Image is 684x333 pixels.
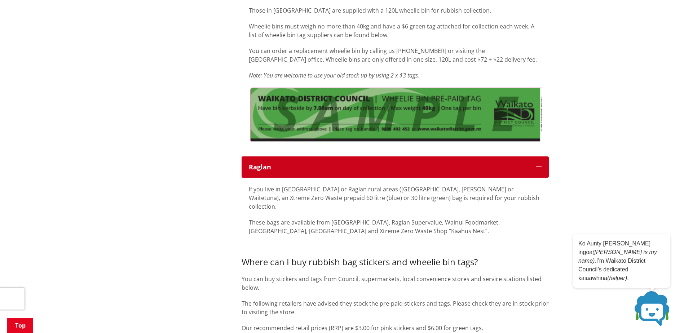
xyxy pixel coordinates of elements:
div: Raglan [249,164,529,171]
button: Raglan [242,156,549,178]
p: Wheelie bins must weigh no more than 40kg and have a $6 green tag attached for collection each we... [249,22,542,39]
h3: Where can I buy rubbish bag stickers and wheelie bin tags? [242,257,549,267]
em: (helper) [607,275,627,281]
p: Those in [GEOGRAPHIC_DATA] are supplied with a 120L wheelie bin for rubbish collection. [249,6,542,15]
p: You can buy stickers and tags from Council, supermarkets, local convenience stores and service st... [242,275,549,292]
p: Our recommended retail prices (RRP) are $3.00 for pink stickers and $6.00 for green tags. [242,324,549,332]
em: Note: You are welcome to use your old stock up by using 2 x $3 tags. [249,71,419,79]
a: Top [7,318,33,333]
p: You can order a replacement wheelie bin by calling us [PHONE_NUMBER] or visiting the [GEOGRAPHIC_... [249,46,542,64]
p: Ko Aunty [PERSON_NAME] ingoa I’m Waikato District Council’s dedicated kaiaawhina . [578,239,665,283]
em: ([PERSON_NAME] is my name). [578,249,657,264]
p: The following retailers have advised they stock the pre-paid stickers and tags. Please check they... [242,299,549,316]
p: If you live in [GEOGRAPHIC_DATA] or Raglan rural areas ([GEOGRAPHIC_DATA], [PERSON_NAME] or Waite... [249,185,542,211]
p: These bags are available from [GEOGRAPHIC_DATA], Raglan Supervalue, Wainui Foodmarket, [GEOGRAPHI... [249,218,542,235]
img: WTTD Sign Mockups (3) [249,87,542,142]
